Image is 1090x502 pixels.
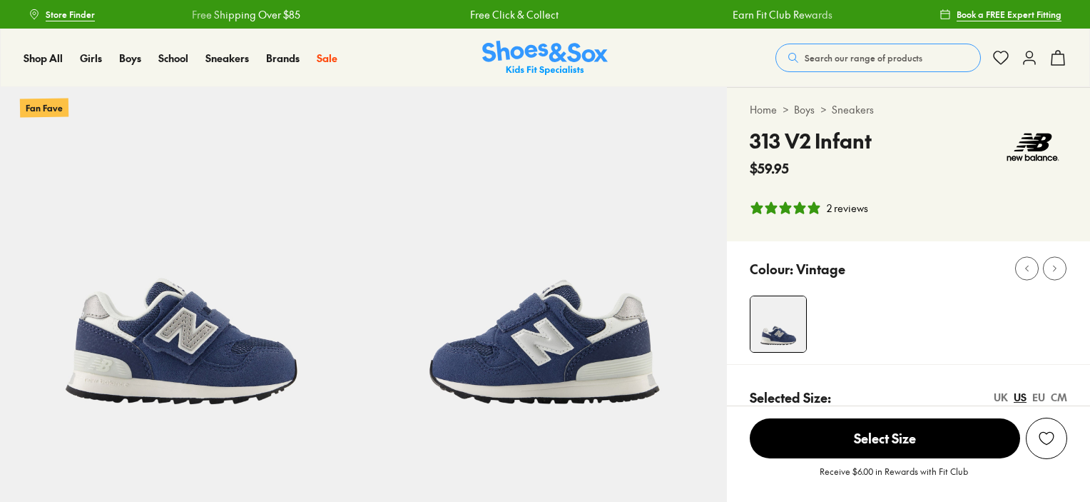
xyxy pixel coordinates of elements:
img: 4-538806_1 [750,296,806,352]
button: Add to Wishlist [1026,418,1067,459]
span: Brands [266,51,300,65]
a: Girls [80,51,102,66]
a: Free Shipping Over $85 [192,7,300,22]
span: Store Finder [46,8,95,21]
span: School [158,51,188,65]
a: Sale [317,51,337,66]
a: Earn Fit Club Rewards [733,7,832,22]
p: Selected Size: [750,388,831,407]
span: Book a FREE Expert Fitting [957,8,1061,21]
span: Search our range of products [805,51,922,64]
button: 5 stars, 2 ratings [750,201,868,216]
span: Shop All [24,51,63,65]
div: CM [1051,390,1067,405]
a: Store Finder [29,1,95,27]
div: UK [994,390,1008,405]
a: Free Click & Collect [470,7,559,22]
span: Sale [317,51,337,65]
h4: 313 V2 Infant [750,126,872,156]
span: Sneakers [205,51,249,65]
a: School [158,51,188,66]
a: Shop All [24,51,63,66]
a: Boys [794,102,815,117]
p: Fan Fave [20,98,68,117]
img: Vendor logo [999,126,1067,169]
div: > > [750,102,1067,117]
div: US [1014,390,1027,405]
div: 2 reviews [827,201,868,216]
span: Select Size [750,418,1020,458]
p: Colour: [750,259,793,278]
a: Sneakers [205,51,249,66]
span: Boys [119,51,141,65]
button: Select Size [750,418,1020,459]
img: SNS_Logo_Responsive.svg [482,41,608,76]
a: Book a FREE Expert Fitting [939,1,1061,27]
a: Brands [266,51,300,66]
button: Search our range of products [775,44,981,72]
a: Shoes & Sox [482,41,608,76]
a: Boys [119,51,141,66]
img: 5-538807_1 [363,87,726,451]
div: EU [1032,390,1045,405]
p: Vintage [796,259,845,278]
p: Receive $6.00 in Rewards with Fit Club [820,465,968,491]
span: $59.95 [750,159,789,178]
a: Home [750,102,777,117]
a: Sneakers [832,102,874,117]
span: Girls [80,51,102,65]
